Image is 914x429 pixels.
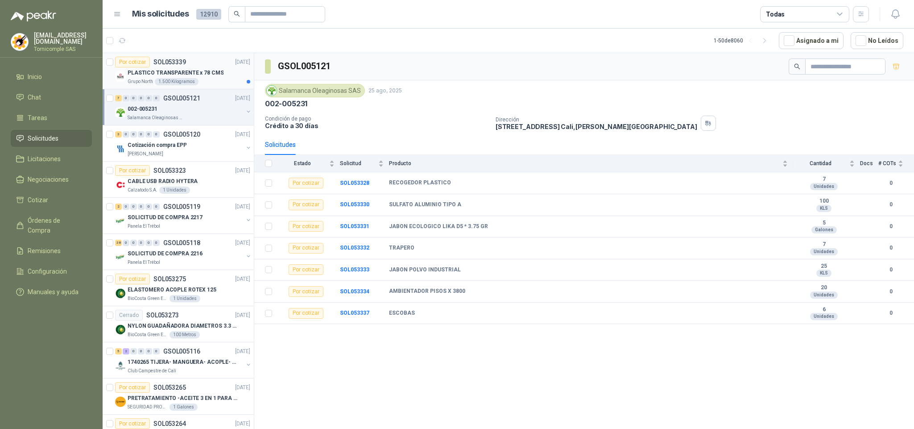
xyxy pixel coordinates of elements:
[115,143,126,154] img: Company Logo
[235,130,250,139] p: [DATE]
[11,242,92,259] a: Remisiones
[196,9,221,20] span: 12910
[170,295,200,302] div: 1 Unidades
[289,286,323,297] div: Por cotizar
[128,259,160,266] p: Panela El Trébol
[123,95,129,101] div: 0
[793,176,855,183] b: 7
[389,201,461,208] b: SULFATO ALUMINIO TIPO A
[115,57,150,67] div: Por cotizar
[860,155,878,172] th: Docs
[128,331,168,338] p: BioCosta Green Energy S.A.S
[153,421,186,427] p: SOL053264
[235,203,250,211] p: [DATE]
[153,276,186,282] p: SOL053275
[265,84,365,97] div: Salamanca Oleaginosas SAS
[138,95,145,101] div: 0
[155,78,199,85] div: 1.500 Kilogramos
[123,240,129,246] div: 0
[138,131,145,137] div: 0
[115,204,122,210] div: 2
[851,32,903,49] button: No Leídos
[235,275,250,283] p: [DATE]
[153,384,186,391] p: SOL053265
[130,204,137,210] div: 0
[115,71,126,82] img: Company Logo
[28,133,58,143] span: Solicitudes
[128,78,153,85] p: Grupo North
[28,246,61,256] span: Remisiones
[289,308,323,319] div: Por cotizar
[714,33,772,48] div: 1 - 50 de 8060
[11,150,92,167] a: Licitaciones
[115,396,126,407] img: Company Logo
[115,382,150,393] div: Por cotizar
[11,263,92,280] a: Configuración
[496,117,697,123] p: Dirección
[138,348,145,354] div: 0
[340,160,376,167] span: Solicitud
[130,240,137,246] div: 0
[34,46,92,52] p: Tornicomple SAS
[235,239,250,247] p: [DATE]
[278,59,332,73] h3: GSOL005121
[145,240,152,246] div: 0
[115,348,122,354] div: 5
[289,264,323,275] div: Por cotizar
[235,347,250,356] p: [DATE]
[11,212,92,239] a: Órdenes de Compra
[340,288,369,295] a: SOL053334
[878,200,903,209] b: 0
[340,267,369,273] a: SOL053333
[11,109,92,126] a: Tareas
[115,310,143,321] div: Cerrado
[103,53,254,89] a: Por cotizarSOL053339[DATE] Company LogoPLASTICO TRANSPARENTE x 78 CMSGrupo North1.500 Kilogramos
[138,204,145,210] div: 0
[28,72,42,82] span: Inicio
[235,420,250,428] p: [DATE]
[128,322,239,330] p: NYLON GUADAÑADORA DIAMETROS 3.3 mm
[28,175,69,184] span: Negociaciones
[340,180,369,186] b: SOL053328
[878,244,903,252] b: 0
[235,167,250,175] p: [DATE]
[28,113,47,123] span: Tareas
[103,306,254,342] a: CerradoSOL053273[DATE] Company LogoNYLON GUADAÑADORA DIAMETROS 3.3 mmBioCosta Green Energy S.A.S1...
[128,141,186,150] p: Cotización compra EPP
[153,167,186,174] p: SOL053323
[277,160,327,167] span: Estado
[810,313,838,320] div: Unidades
[115,252,126,262] img: Company Logo
[123,204,129,210] div: 0
[11,192,92,208] a: Cotizar
[115,179,126,190] img: Company Logo
[793,306,855,313] b: 6
[128,295,168,302] p: BioCosta Green Energy S.A.S
[130,95,137,101] div: 0
[235,383,250,392] p: [DATE]
[11,11,56,21] img: Logo peakr
[145,95,152,101] div: 0
[234,11,240,17] span: search
[145,348,152,354] div: 0
[170,331,200,338] div: 100 Metros
[11,33,28,50] img: Company Logo
[115,129,252,158] a: 3 0 0 0 0 0 GSOL005120[DATE] Company LogoCotización compra EPP[PERSON_NAME]
[793,155,860,172] th: Cantidad
[28,92,41,102] span: Chat
[170,404,198,411] div: 1 Galones
[340,310,369,316] b: SOL053337
[340,245,369,251] a: SOL053332
[130,348,137,354] div: 0
[265,116,488,122] p: Condición de pago
[128,187,157,194] p: Calzatodo S.A.
[115,131,122,137] div: 3
[130,131,137,137] div: 0
[123,348,129,354] div: 2
[34,32,92,45] p: [EMAIL_ADDRESS][DOMAIN_NAME]
[28,216,83,235] span: Órdenes de Compra
[265,122,488,129] p: Crédito a 30 días
[115,165,150,176] div: Por cotizar
[115,107,126,118] img: Company Logo
[153,204,160,210] div: 0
